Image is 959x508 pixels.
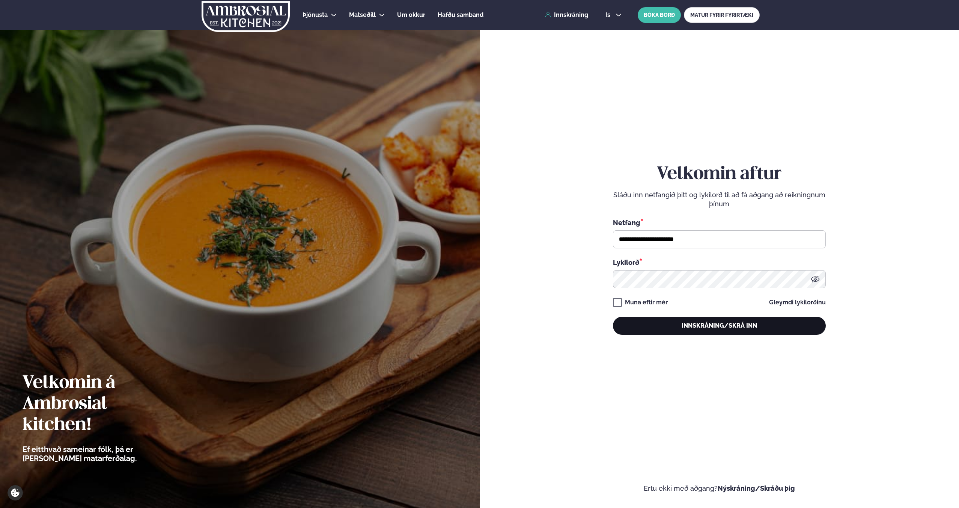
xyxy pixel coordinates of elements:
span: is [605,12,613,18]
span: Þjónusta [303,11,328,18]
a: Hafðu samband [438,11,483,20]
h2: Velkomin á Ambrosial kitchen! [23,373,178,436]
div: Netfang [613,218,826,227]
p: Ef eitthvað sameinar fólk, þá er [PERSON_NAME] matarferðalag. [23,445,178,463]
a: Þjónusta [303,11,328,20]
span: Um okkur [397,11,425,18]
a: Gleymdi lykilorðinu [769,299,826,305]
a: Cookie settings [8,485,23,500]
button: BÓKA BORÐ [638,7,681,23]
button: Innskráning/Skrá inn [613,317,826,335]
img: logo [201,1,291,32]
h2: Velkomin aftur [613,164,826,185]
span: Matseðill [349,11,376,18]
span: Hafðu samband [438,11,483,18]
a: Nýskráning/Skráðu þig [718,484,795,492]
a: Um okkur [397,11,425,20]
a: Matseðill [349,11,376,20]
button: is [599,12,628,18]
a: Innskráning [545,12,588,18]
p: Ertu ekki með aðgang? [502,484,937,493]
p: Sláðu inn netfangið þitt og lykilorð til að fá aðgang að reikningnum þínum [613,190,826,209]
a: MATUR FYRIR FYRIRTÆKI [684,7,760,23]
div: Lykilorð [613,257,826,267]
